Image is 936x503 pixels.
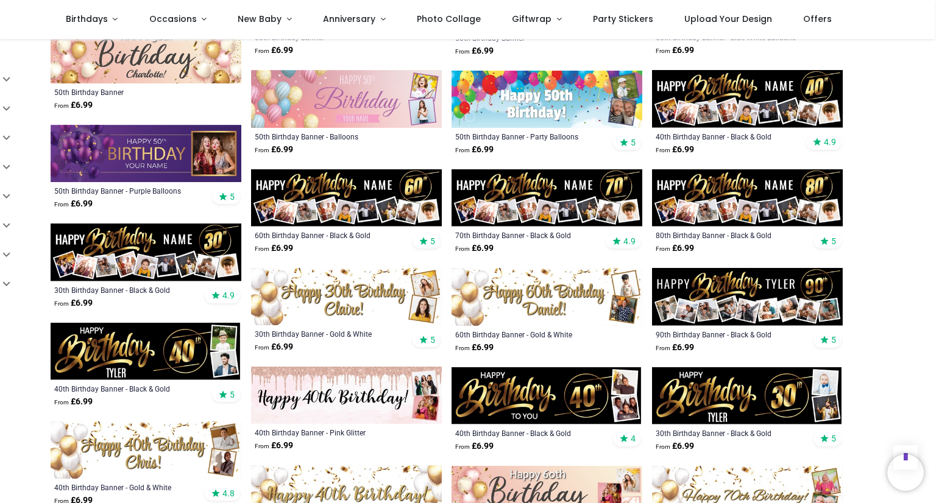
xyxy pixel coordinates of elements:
span: From [54,300,69,307]
span: 4.8 [222,488,235,499]
img: Personalised Happy 40th Birthday Banner - Gold & White Balloons - 2 Photo Upload [51,421,241,479]
a: 30th Birthday Banner - Black & Gold [656,428,803,438]
strong: £ 6.99 [455,144,494,156]
img: Personalised Happy 40th Birthday Banner - Black & Gold - Custom Name & 9 Photo Upload [652,70,843,127]
span: From [455,245,470,252]
strong: £ 6.99 [255,341,293,353]
strong: £ 6.99 [656,342,694,354]
span: Photo Collage [417,13,481,25]
span: 4 [631,433,636,444]
strong: £ 6.99 [656,144,694,156]
span: From [455,147,470,153]
strong: £ 6.99 [455,440,494,452]
span: 4.9 [824,136,836,147]
a: 50th Birthday Banner - Balloons [255,132,402,141]
strong: £ 6.99 [656,44,694,57]
span: Giftwrap [512,13,551,25]
span: From [255,147,269,153]
span: Upload Your Design [684,13,772,25]
div: 30th Birthday Banner - Gold & White Balloons [255,329,402,339]
span: From [54,201,69,208]
img: Personalised Happy 30th Birthday Banner - Black & Gold - Custom Name & 2 Photo Upload [652,367,843,424]
img: Personalised Happy 90th Birthday Banner - Black & Gold - Custom Name & 9 Photo Upload [652,268,843,326]
span: 5 [230,191,235,202]
span: Offers [803,13,832,25]
strong: £ 6.99 [54,297,93,309]
span: From [455,345,470,351]
img: Personalised Happy 60th Birthday Banner - Black & Gold - Custom Name & 9 Photo Upload [251,169,442,227]
span: From [656,245,670,252]
span: From [54,102,69,109]
a: 40th Birthday Banner - Black & Gold [656,132,803,141]
span: From [455,48,470,55]
a: 50th Birthday Banner - Party Balloons [455,132,602,141]
span: Birthdays [66,13,108,25]
img: Personalised Happy 30th Birthday Banner - Black & Gold - Custom Name & 9 Photo Upload [51,223,241,281]
img: Personalised Happy 40th Birthday Banner - Black & Gold - Custom Name & 2 Photo Upload [51,323,241,380]
a: 40th Birthday Banner - Black & Gold [455,428,602,438]
a: 40th Birthday Banner - Black & Gold [54,384,201,393]
strong: £ 6.99 [656,242,694,255]
span: From [656,443,670,450]
img: Personalised Happy 30th Birthday Banner - Gold & White Balloons - 2 Photo Upload [251,268,442,325]
span: 5 [831,236,836,247]
img: Personalised Happy 50th Birthday Banner - Purple Balloons - Custom Name & 1 Photo Upload [51,125,241,182]
a: 70th Birthday Banner - Black & Gold [455,230,602,240]
span: From [656,147,670,153]
strong: £ 6.99 [54,99,93,111]
a: 30th Birthday Banner - Black & Gold [54,285,201,295]
a: 50th Birthday Banner - Purple Balloons [54,186,201,195]
div: 40th Birthday Banner - Pink Glitter [255,427,402,437]
span: From [656,47,670,54]
span: New Baby [238,13,282,25]
img: Personalised Happy 70th Birthday Banner - Black & Gold - Custom Name & 9 Photo Upload [452,169,642,227]
span: Anniversary [323,13,375,25]
img: Happy 50th Birthday Banner - Pink & Gold Balloons [51,26,241,83]
img: Personalised Happy 40th Birthday Banner - Black & Gold - 2 Photo Upload [452,367,642,424]
img: Personalised Happy 80th Birthday Banner - Black & Gold - Custom Name & 9 Photo Upload [652,169,843,227]
a: 80th Birthday Banner - Black & Gold [656,230,803,240]
span: 5 [430,334,435,345]
strong: £ 6.99 [54,198,93,210]
span: Party Stickers [593,13,653,25]
img: Personalised Happy 40th Birthday Banner - Pink Glitter - 2 Photo Upload [251,367,442,424]
strong: £ 6.99 [455,45,494,57]
span: From [656,345,670,351]
a: 90th Birthday Banner - Black & Gold [656,329,803,339]
strong: £ 6.99 [455,342,494,354]
span: From [255,443,269,449]
img: Personalised Happy 50th Birthday Banner - Party Balloons - 2 Photo Upload [452,71,642,128]
span: Occasions [149,13,197,25]
strong: £ 6.99 [255,440,293,452]
span: From [255,245,269,252]
iframe: Brevo live chat [887,454,924,491]
strong: £ 6.99 [455,242,494,255]
a: 50th Birthday Banner [54,87,201,97]
span: 5 [430,236,435,247]
span: 5 [831,334,836,345]
strong: £ 6.99 [656,440,694,452]
a: 60th Birthday Banner - Black & Gold [255,230,402,240]
span: From [455,443,470,450]
span: 5 [230,389,235,400]
strong: £ 6.99 [54,396,93,408]
span: 5 [631,137,636,148]
strong: £ 6.99 [255,44,293,57]
span: From [54,399,69,406]
a: 40th Birthday Banner - Gold & White Balloons [54,482,201,492]
span: From [255,344,269,351]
